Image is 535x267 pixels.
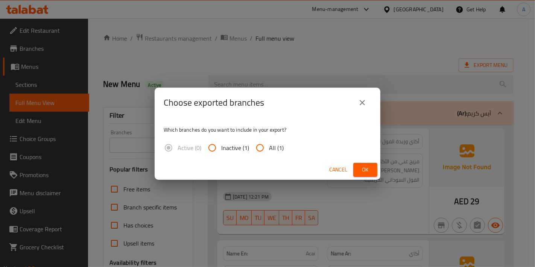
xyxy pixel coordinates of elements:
[269,143,284,152] span: All (1)
[326,163,350,177] button: Cancel
[329,165,347,174] span: Cancel
[353,94,371,112] button: close
[353,163,377,177] button: Ok
[178,143,201,152] span: Active (0)
[164,97,264,109] h2: Choose exported branches
[359,165,371,174] span: Ok
[221,143,249,152] span: Inactive (1)
[164,126,371,133] p: Which branches do you want to include in your export?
